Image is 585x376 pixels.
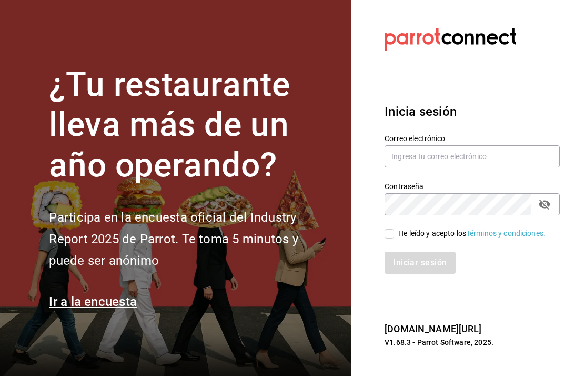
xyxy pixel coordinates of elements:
div: He leído y acepto los [398,228,546,239]
a: Términos y condiciones. [466,229,546,238]
h2: Participa en la encuesta oficial del Industry Report 2025 de Parrot. Te toma 5 minutos y puede se... [49,207,333,271]
a: Ir a la encuesta [49,294,137,309]
a: [DOMAIN_NAME][URL] [385,323,481,334]
input: Ingresa tu correo electrónico [385,145,560,167]
p: V1.68.3 - Parrot Software, 2025. [385,337,560,348]
button: passwordField [536,195,553,213]
label: Correo electrónico [385,134,560,142]
h1: ¿Tu restaurante lleva más de un año operando? [49,65,333,186]
h3: Inicia sesión [385,102,560,121]
label: Contraseña [385,182,560,190]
